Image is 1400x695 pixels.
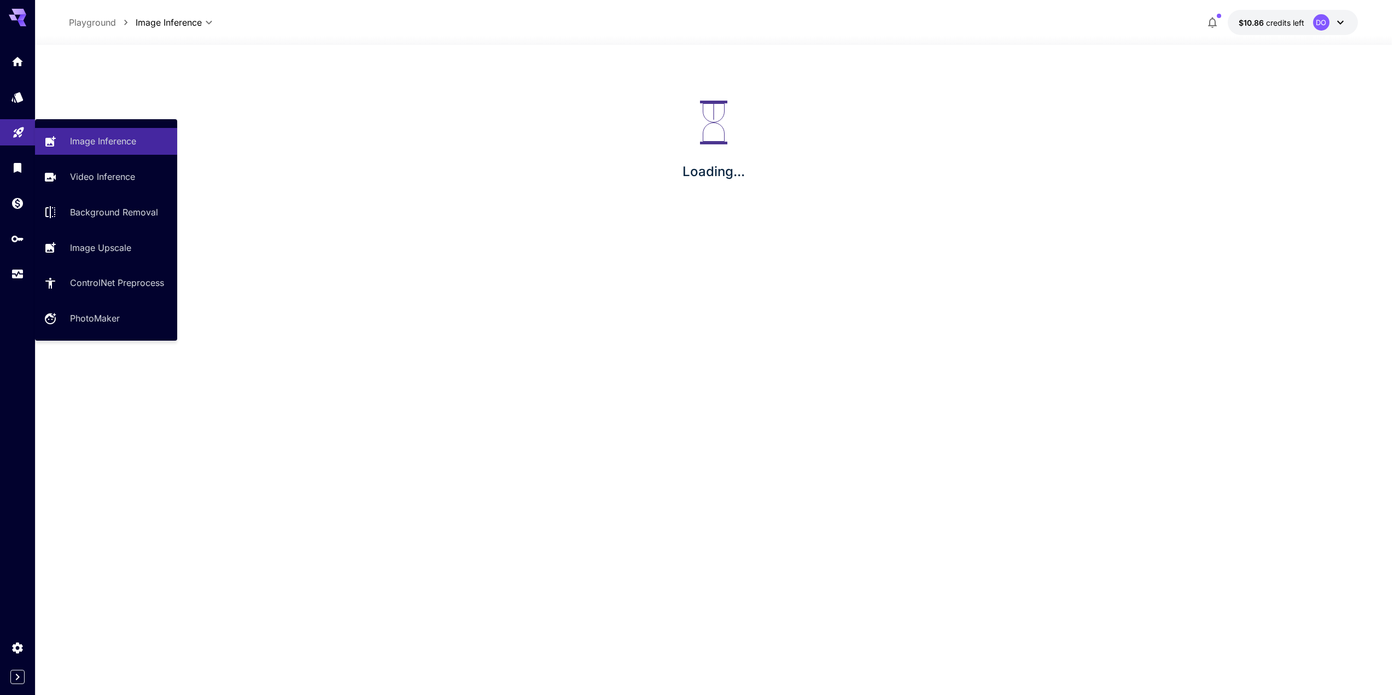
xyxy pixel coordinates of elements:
div: Home [11,55,24,68]
p: PhotoMaker [70,312,120,325]
nav: breadcrumb [69,16,136,29]
div: $10.8607 [1239,17,1304,28]
p: Background Removal [70,206,158,219]
span: Image Inference [136,16,202,29]
a: ControlNet Preprocess [35,270,177,296]
span: $10.86 [1239,18,1266,27]
button: $10.8607 [1228,10,1358,35]
div: API Keys [11,232,24,246]
a: Video Inference [35,163,177,190]
div: Library [11,161,24,174]
button: Expand sidebar [10,670,25,684]
a: Background Removal [35,199,177,226]
div: DO [1313,14,1329,31]
p: Image Upscale [70,241,131,254]
p: Playground [69,16,116,29]
div: Models [11,90,24,104]
a: PhotoMaker [35,305,177,332]
a: Image Upscale [35,234,177,261]
p: Video Inference [70,170,135,183]
p: Image Inference [70,135,136,148]
div: Settings [11,641,24,655]
span: credits left [1266,18,1304,27]
div: Usage [11,267,24,281]
div: Playground [12,122,25,136]
p: ControlNet Preprocess [70,276,164,289]
p: Loading... [682,162,745,182]
a: Image Inference [35,128,177,155]
div: Wallet [11,196,24,210]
